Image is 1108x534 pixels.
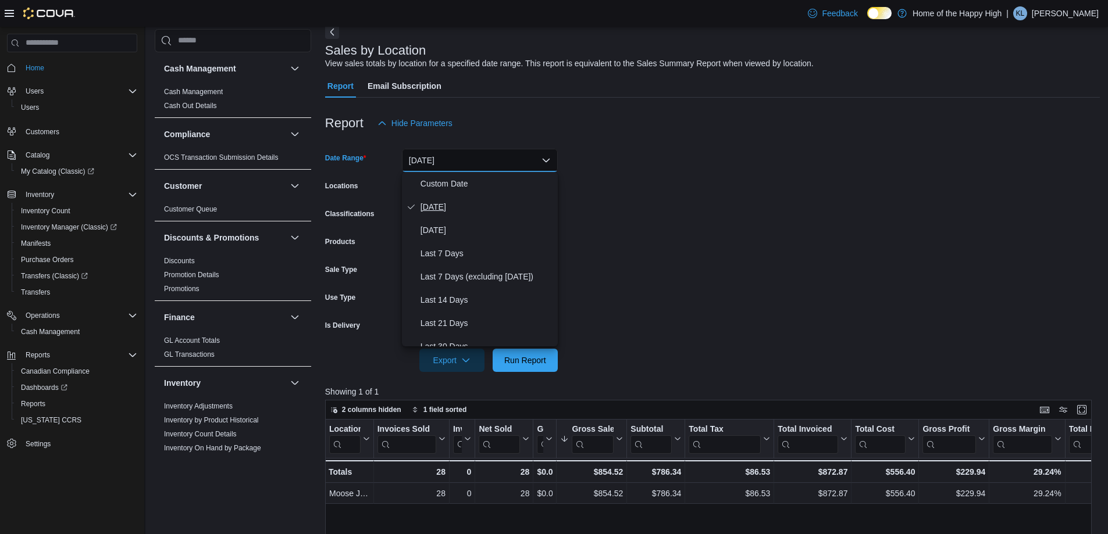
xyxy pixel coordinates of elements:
[21,84,48,98] button: Users
[855,465,915,479] div: $556.40
[453,424,471,454] button: Invoices Ref
[16,381,72,395] a: Dashboards
[326,403,406,417] button: 2 columns hidden
[479,424,520,435] div: Net Sold
[164,232,286,243] button: Discounts & Promotions
[164,311,286,323] button: Finance
[164,285,199,293] a: Promotions
[21,84,137,98] span: Users
[689,424,761,435] div: Total Tax
[16,236,137,250] span: Manifests
[402,172,558,346] div: Select listbox
[342,405,401,414] span: 2 columns hidden
[329,424,361,435] div: Location
[537,424,553,454] button: Gift Cards
[419,349,484,372] button: Export
[155,254,311,300] div: Discounts & Promotions
[572,424,614,435] div: Gross Sales
[164,153,279,162] a: OCS Transaction Submission Details
[855,486,915,500] div: $556.40
[778,424,838,435] div: Total Invoiced
[12,235,142,252] button: Manifests
[21,103,39,112] span: Users
[421,339,553,353] span: Last 30 Days
[288,62,302,76] button: Cash Management
[164,128,210,140] h3: Compliance
[16,101,137,114] span: Users
[288,310,302,324] button: Finance
[993,486,1061,500] div: 29.24%
[479,424,529,454] button: Net Sold
[325,116,364,130] h3: Report
[164,88,223,96] a: Cash Management
[164,102,217,110] a: Cash Out Details
[373,112,457,135] button: Hide Parameters
[21,309,65,322] button: Operations
[164,416,259,424] a: Inventory by Product Historical
[164,256,195,266] span: Discounts
[327,74,354,98] span: Report
[630,465,681,479] div: $786.34
[164,377,201,389] h3: Inventory
[1013,6,1027,20] div: Kara Ludwar
[560,424,623,454] button: Gross Sales
[377,465,445,479] div: 28
[164,180,286,192] button: Customer
[1032,6,1099,20] p: [PERSON_NAME]
[423,405,467,414] span: 1 field sorted
[12,324,142,340] button: Cash Management
[164,180,202,192] h3: Customer
[993,424,1052,454] div: Gross Margin
[16,397,50,411] a: Reports
[164,444,261,452] a: Inventory On Hand by Package
[16,364,94,378] a: Canadian Compliance
[2,83,142,99] button: Users
[21,348,55,362] button: Reports
[560,486,623,500] div: $854.52
[164,63,236,74] h3: Cash Management
[479,465,529,479] div: 28
[164,415,259,425] span: Inventory by Product Historical
[21,309,137,322] span: Operations
[689,486,770,500] div: $86.53
[16,101,44,114] a: Users
[16,204,137,218] span: Inventory Count
[21,415,81,425] span: [US_STATE] CCRS
[12,163,142,180] a: My Catalog (Classic)
[922,465,985,479] div: $229.94
[12,203,142,219] button: Inventory Count
[288,376,302,390] button: Inventory
[329,424,370,454] button: Location
[421,293,553,307] span: Last 14 Days
[21,437,55,451] a: Settings
[325,321,360,330] label: Is Delivery
[778,465,847,479] div: $872.87
[993,424,1052,435] div: Gross Margin
[12,412,142,428] button: [US_STATE] CCRS
[12,284,142,300] button: Transfers
[1075,403,1089,417] button: Enter fullscreen
[453,424,462,454] div: Invoices Ref
[16,253,79,267] a: Purchase Orders
[855,424,906,454] div: Total Cost
[778,486,847,500] div: $872.87
[2,307,142,324] button: Operations
[421,200,553,214] span: [DATE]
[16,220,122,234] a: Inventory Manager (Classic)
[16,285,137,299] span: Transfers
[288,231,302,245] button: Discounts & Promotions
[164,87,223,96] span: Cash Management
[325,265,357,274] label: Sale Type
[426,349,478,372] span: Export
[164,311,195,323] h3: Finance
[164,128,286,140] button: Compliance
[21,223,117,232] span: Inventory Manager (Classic)
[16,269,92,283] a: Transfers (Classic)
[164,205,217,214] span: Customer Queue
[164,271,219,279] a: Promotion Details
[21,188,137,202] span: Inventory
[164,429,237,439] span: Inventory Count Details
[1006,6,1009,20] p: |
[325,209,375,218] label: Classifications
